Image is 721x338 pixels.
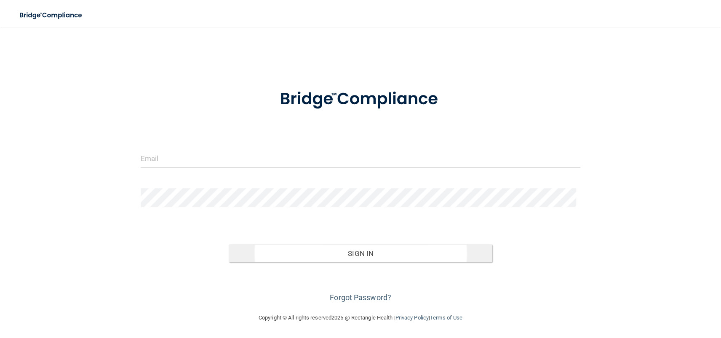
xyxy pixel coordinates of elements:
[13,7,90,24] img: bridge_compliance_login_screen.278c3ca4.svg
[207,304,514,331] div: Copyright © All rights reserved 2025 @ Rectangle Health | |
[330,293,391,302] a: Forgot Password?
[262,77,459,121] img: bridge_compliance_login_screen.278c3ca4.svg
[141,149,581,168] input: Email
[229,244,493,263] button: Sign In
[430,314,462,321] a: Terms of Use
[395,314,428,321] a: Privacy Policy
